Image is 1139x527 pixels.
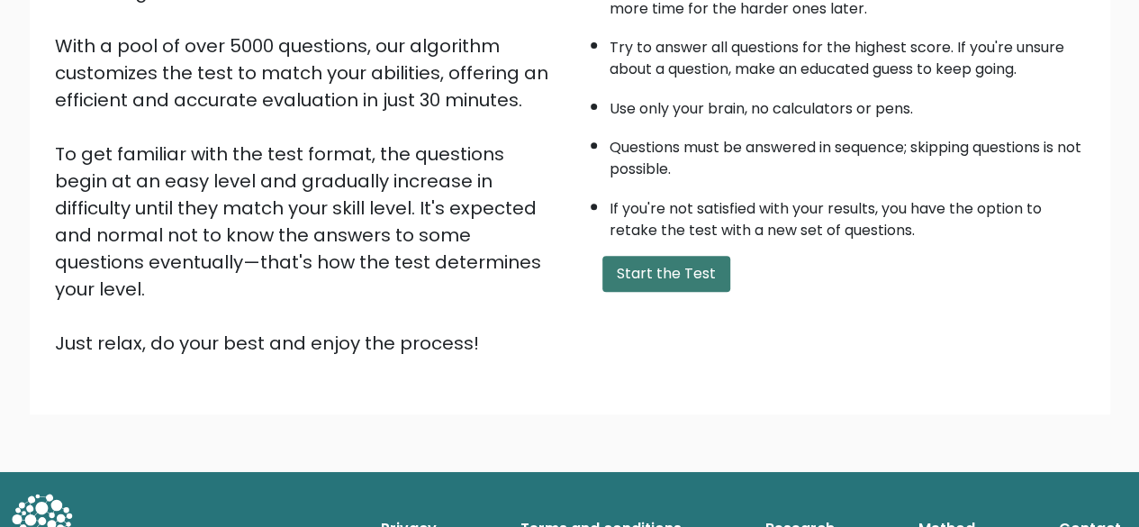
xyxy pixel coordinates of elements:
[610,189,1085,241] li: If you're not satisfied with your results, you have the option to retake the test with a new set ...
[602,256,730,292] button: Start the Test
[610,128,1085,180] li: Questions must be answered in sequence; skipping questions is not possible.
[610,89,1085,120] li: Use only your brain, no calculators or pens.
[610,28,1085,80] li: Try to answer all questions for the highest score. If you're unsure about a question, make an edu...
